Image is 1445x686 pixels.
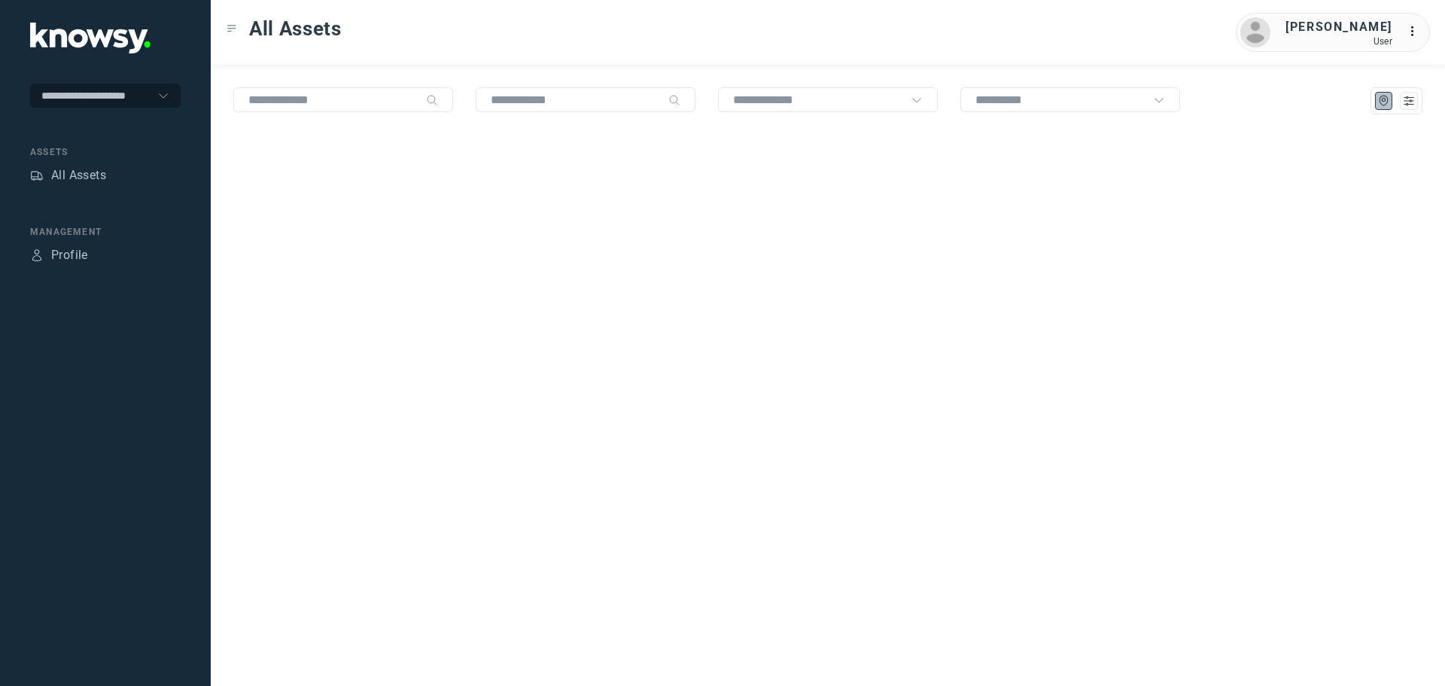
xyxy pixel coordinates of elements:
div: : [1407,23,1425,43]
div: Search [426,94,438,106]
div: Search [668,94,680,106]
div: [PERSON_NAME] [1285,18,1392,36]
div: Assets [30,145,181,159]
div: All Assets [51,166,106,184]
div: List [1402,94,1416,108]
a: ProfileProfile [30,246,88,264]
tspan: ... [1408,26,1423,37]
div: User [1285,36,1392,47]
div: Toggle Menu [227,23,237,34]
div: Profile [30,248,44,262]
div: : [1407,23,1425,41]
span: All Assets [249,15,342,42]
img: avatar.png [1240,17,1270,47]
div: Management [30,225,181,239]
div: Map [1377,94,1391,108]
div: Profile [51,246,88,264]
img: Application Logo [30,23,151,53]
div: Assets [30,169,44,182]
a: AssetsAll Assets [30,166,106,184]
